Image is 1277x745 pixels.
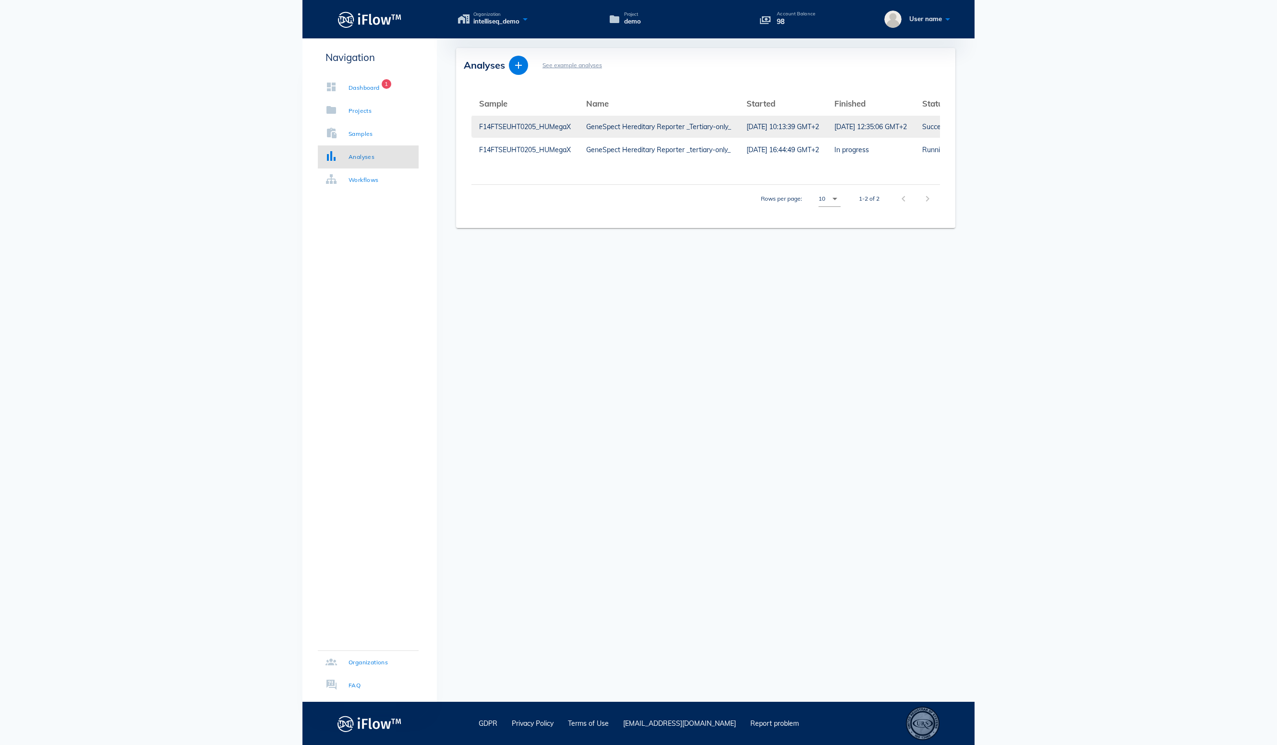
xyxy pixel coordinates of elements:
a: [DATE] 16:44:49 GMT+2 [747,139,819,161]
th: Status: Not sorted. Activate to sort ascending. [915,92,964,115]
span: Finished [834,98,866,108]
th: Started: Not sorted. Activate to sort ascending. [739,92,827,115]
span: Sample [479,98,507,108]
div: 1-2 of 2 [859,194,879,203]
span: demo [624,17,641,26]
a: Succeeded [922,116,956,138]
span: Started [747,98,775,108]
a: GeneSpect Hereditary Reporter _tertiary-only_ [586,139,731,161]
div: 10Rows per page: [819,191,841,206]
img: logo [337,713,401,734]
a: Privacy Policy [512,719,554,728]
a: [EMAIL_ADDRESS][DOMAIN_NAME] [623,719,736,728]
th: Name: Not sorted. Activate to sort ascending. [578,92,739,115]
i: arrow_drop_down [829,193,841,204]
a: Terms of Use [568,719,609,728]
span: Status [922,98,947,108]
a: GeneSpect Hereditary Reporter _Tertiary-only_ [586,116,731,138]
a: [DATE] 12:35:06 GMT+2 [834,116,907,138]
div: ISO 13485 – Quality Management System [906,707,940,740]
div: Organizations [349,658,388,667]
div: FAQ [349,681,361,690]
span: User name [909,15,942,23]
a: In progress [834,139,907,161]
span: Badge [382,79,391,89]
p: Account Balance [777,12,815,16]
span: intelliseq_demo [473,17,519,26]
div: 10 [819,194,825,203]
div: Projects [349,106,372,116]
a: F14FTSEUHT0205_HUMegaX [479,139,571,161]
th: Finished: Not sorted. Activate to sort ascending. [827,92,915,115]
div: Dashboard [349,83,380,93]
span: Analyses [464,59,505,71]
div: Workflows [349,175,379,185]
p: Navigation [318,50,419,65]
a: See example analyses [542,61,602,69]
p: 98 [777,16,815,27]
a: Running [922,139,956,161]
a: F14FTSEUHT0205_HUMegaX [479,116,571,138]
div: Analyses [349,152,374,162]
div: Rows per page: [761,185,841,213]
a: GDPR [479,719,497,728]
img: User name [884,11,902,28]
a: Report problem [750,719,799,728]
div: Samples [349,129,373,139]
span: Name [586,98,609,108]
span: Project [624,12,641,17]
a: Logo [302,9,437,30]
a: [DATE] 10:13:39 GMT+2 [747,116,819,138]
th: Sample: Not sorted. Activate to sort ascending. [471,92,578,115]
span: Organization [473,12,519,17]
